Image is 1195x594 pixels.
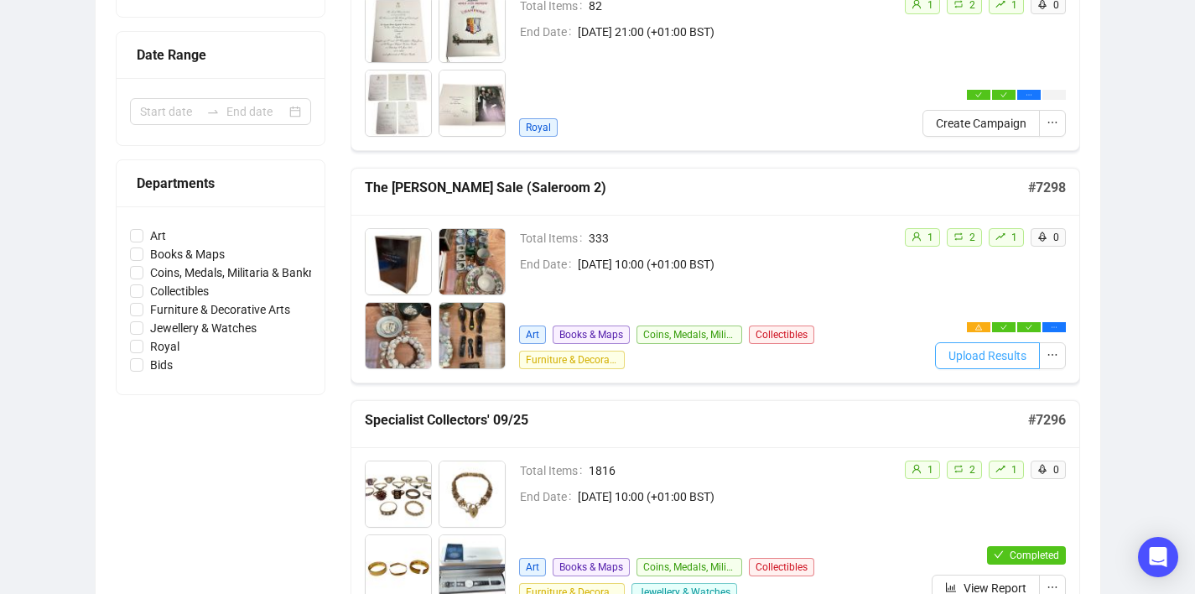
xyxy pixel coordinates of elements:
[140,102,200,121] input: Start date
[520,255,578,274] span: End Date
[969,232,975,243] span: 2
[589,229,891,247] span: 333
[143,227,173,245] span: Art
[975,91,982,98] span: check
[927,464,933,476] span: 1
[519,558,546,576] span: Art
[1026,91,1032,98] span: ellipsis
[948,346,1026,365] span: Upload Results
[143,300,297,319] span: Furniture & Decorative Arts
[137,173,304,194] div: Departments
[366,229,431,294] img: 5000_1.jpg
[1028,410,1066,430] h5: # 7296
[439,229,505,294] img: 5001_1.jpg
[553,326,630,344] span: Books & Maps
[226,102,286,121] input: End date
[366,70,431,136] img: 3_1.jpg
[1000,324,1007,331] span: check
[520,461,589,480] span: Total Items
[995,464,1005,474] span: rise
[953,464,964,474] span: retweet
[365,178,1028,198] h5: The [PERSON_NAME] Sale (Saleroom 2)
[995,232,1005,242] span: rise
[206,105,220,118] span: swap-right
[1000,91,1007,98] span: check
[519,326,546,344] span: Art
[1047,349,1058,361] span: ellipsis
[1028,178,1066,198] h5: # 7298
[1047,581,1058,593] span: ellipsis
[936,114,1026,133] span: Create Campaign
[206,105,220,118] span: to
[439,303,505,368] img: 5003_1.jpg
[922,110,1040,137] button: Create Campaign
[143,282,216,300] span: Collectibles
[927,232,933,243] span: 1
[636,326,742,344] span: Coins, Medals, Militaria & Banknotes
[143,337,186,356] span: Royal
[143,319,263,337] span: Jewellery & Watches
[749,558,814,576] span: Collectibles
[969,464,975,476] span: 2
[1011,464,1017,476] span: 1
[636,558,742,576] span: Coins, Medals, Militaria & Banknotes
[1037,232,1047,242] span: rocket
[912,464,922,474] span: user
[1138,537,1178,577] div: Open Intercom Messenger
[1053,232,1059,243] span: 0
[439,70,505,136] img: 4_1.jpg
[143,245,231,263] span: Books & Maps
[578,23,891,41] span: [DATE] 21:00 (+01:00 BST)
[519,118,558,137] span: Royal
[578,255,891,274] span: [DATE] 10:00 (+01:00 BST)
[1011,232,1017,243] span: 1
[143,356,179,374] span: Bids
[366,303,431,368] img: 5002_1.jpg
[953,232,964,242] span: retweet
[439,461,505,527] img: 2_1.jpg
[520,487,578,506] span: End Date
[912,232,922,242] span: user
[589,461,891,480] span: 1816
[578,487,891,506] span: [DATE] 10:00 (+01:00 BST)
[137,44,304,65] div: Date Range
[519,351,625,369] span: Furniture & Decorative Arts
[1026,324,1032,331] span: check
[366,461,431,527] img: 1_1.jpg
[749,326,814,344] span: Collectibles
[553,558,630,576] span: Books & Maps
[520,23,578,41] span: End Date
[1051,324,1057,331] span: ellipsis
[994,550,1004,560] span: check
[1047,117,1058,128] span: ellipsis
[143,263,345,282] span: Coins, Medals, Militaria & Banknotes
[351,168,1080,383] a: The [PERSON_NAME] Sale (Saleroom 2)#7298Total Items333End Date[DATE] 10:00 (+01:00 BST)ArtBooks &...
[975,324,982,331] span: warning
[1053,464,1059,476] span: 0
[1037,464,1047,474] span: rocket
[935,342,1040,369] button: Upload Results
[1010,550,1059,561] span: Completed
[945,581,957,593] span: bar-chart
[365,410,1028,430] h5: Specialist Collectors' 09/25
[520,229,589,247] span: Total Items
